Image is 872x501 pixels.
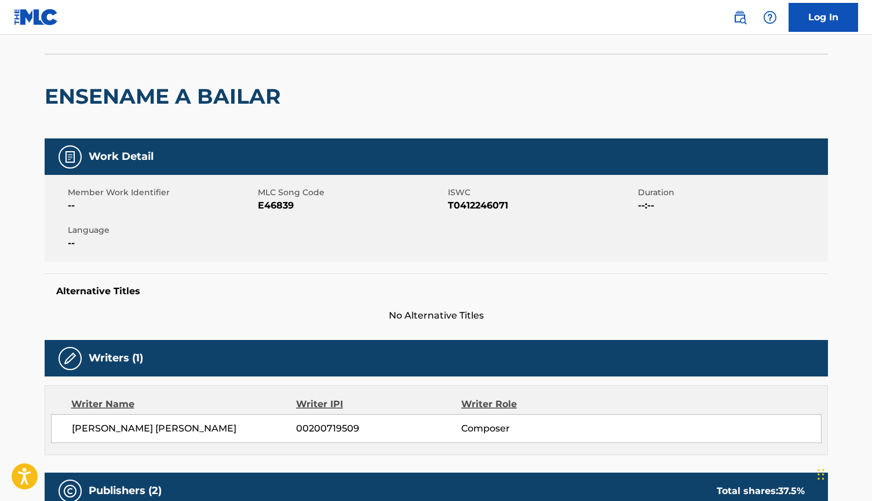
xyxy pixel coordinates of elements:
h5: Writers (1) [89,352,143,365]
h5: Publishers (2) [89,484,162,498]
img: Publishers [63,484,77,498]
h5: Alternative Titles [56,286,816,297]
h2: ENSENAME A BAILAR [45,83,286,109]
span: -- [68,199,255,213]
span: 00200719509 [296,422,461,436]
span: [PERSON_NAME] [PERSON_NAME] [72,422,297,436]
span: Language [68,224,255,236]
img: MLC Logo [14,9,59,25]
span: 37.5 % [778,485,805,496]
span: -- [68,236,255,250]
span: Member Work Identifier [68,186,255,199]
span: E46839 [258,199,445,213]
div: Writer IPI [296,397,461,411]
div: Total shares: [717,484,805,498]
span: Duration [638,186,825,199]
div: Writer Name [71,397,297,411]
span: --:-- [638,199,825,213]
span: MLC Song Code [258,186,445,199]
img: help [763,10,777,24]
span: No Alternative Titles [45,309,828,323]
h5: Work Detail [89,150,154,163]
iframe: Chat Widget [814,445,872,501]
img: Writers [63,352,77,365]
img: Work Detail [63,150,77,164]
a: Log In [789,3,858,32]
a: Public Search [728,6,751,29]
img: search [733,10,747,24]
div: Writer Role [461,397,611,411]
div: Help [758,6,782,29]
span: ISWC [448,186,635,199]
div: Drag [818,457,824,492]
span: Composer [461,422,611,436]
span: T0412246071 [448,199,635,213]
